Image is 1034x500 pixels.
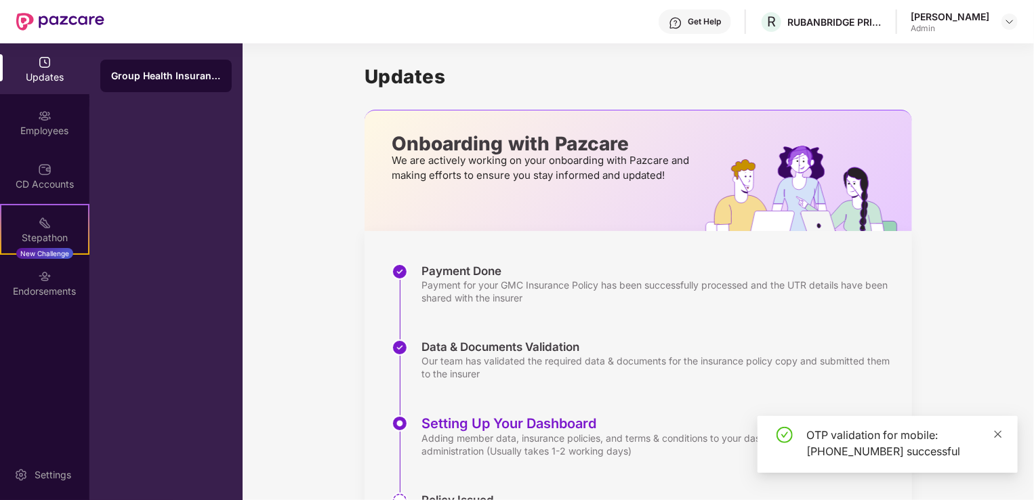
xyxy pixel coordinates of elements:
img: svg+xml;base64,PHN2ZyBpZD0iU3RlcC1Eb25lLTMyeDMyIiB4bWxucz0iaHR0cDovL3d3dy53My5vcmcvMjAwMC9zdmciIH... [392,339,408,356]
div: Admin [911,23,989,34]
div: Payment for your GMC Insurance Policy has been successfully processed and the UTR details have be... [421,278,898,304]
span: close [993,430,1003,439]
div: Group Health Insurance [111,69,221,83]
img: svg+xml;base64,PHN2ZyBpZD0iRW5kb3JzZW1lbnRzIiB4bWxucz0iaHR0cDovL3d3dy53My5vcmcvMjAwMC9zdmciIHdpZH... [38,270,51,283]
img: svg+xml;base64,PHN2ZyBpZD0iU3RlcC1Eb25lLTMyeDMyIiB4bWxucz0iaHR0cDovL3d3dy53My5vcmcvMjAwMC9zdmciIH... [392,264,408,280]
div: Payment Done [421,264,898,278]
img: svg+xml;base64,PHN2ZyBpZD0iSGVscC0zMngzMiIgeG1sbnM9Imh0dHA6Ly93d3cudzMub3JnLzIwMDAvc3ZnIiB3aWR0aD... [669,16,682,30]
div: Stepathon [1,231,88,245]
div: OTP validation for mobile: [PHONE_NUMBER] successful [806,427,1001,459]
p: We are actively working on your onboarding with Pazcare and making efforts to ensure you stay inf... [392,153,693,183]
span: check-circle [777,427,793,443]
img: svg+xml;base64,PHN2ZyBpZD0iVXBkYXRlZCIgeG1sbnM9Imh0dHA6Ly93d3cudzMub3JnLzIwMDAvc3ZnIiB3aWR0aD0iMj... [38,56,51,69]
div: Adding member data, insurance policies, and terms & conditions to your dashboard for convenient a... [421,432,898,457]
img: svg+xml;base64,PHN2ZyBpZD0iU3RlcC1BY3RpdmUtMzJ4MzIiIHhtbG5zPSJodHRwOi8vd3d3LnczLm9yZy8yMDAwL3N2Zy... [392,415,408,432]
img: svg+xml;base64,PHN2ZyBpZD0iRHJvcGRvd24tMzJ4MzIiIHhtbG5zPSJodHRwOi8vd3d3LnczLm9yZy8yMDAwL3N2ZyIgd2... [1004,16,1015,27]
div: Our team has validated the required data & documents for the insurance policy copy and submitted ... [421,354,898,380]
p: Onboarding with Pazcare [392,138,693,150]
div: Get Help [688,16,721,27]
img: svg+xml;base64,PHN2ZyBpZD0iRW1wbG95ZWVzIiB4bWxucz0iaHR0cDovL3d3dy53My5vcmcvMjAwMC9zdmciIHdpZHRoPS... [38,109,51,123]
img: New Pazcare Logo [16,13,104,30]
div: [PERSON_NAME] [911,10,989,23]
div: Setting Up Your Dashboard [421,415,898,432]
img: svg+xml;base64,PHN2ZyBpZD0iQ0RfQWNjb3VudHMiIGRhdGEtbmFtZT0iQ0QgQWNjb3VudHMiIHhtbG5zPSJodHRwOi8vd3... [38,163,51,176]
span: R [767,14,776,30]
div: Settings [30,468,75,482]
div: Data & Documents Validation [421,339,898,354]
h1: Updates [365,65,912,88]
img: svg+xml;base64,PHN2ZyB4bWxucz0iaHR0cDovL3d3dy53My5vcmcvMjAwMC9zdmciIHdpZHRoPSIyMSIgaGVpZ2h0PSIyMC... [38,216,51,230]
img: hrOnboarding [705,146,912,231]
img: svg+xml;base64,PHN2ZyBpZD0iU2V0dGluZy0yMHgyMCIgeG1sbnM9Imh0dHA6Ly93d3cudzMub3JnLzIwMDAvc3ZnIiB3aW... [14,468,28,482]
div: New Challenge [16,248,73,259]
div: RUBANBRIDGE PRIVATE LIMITED [787,16,882,28]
